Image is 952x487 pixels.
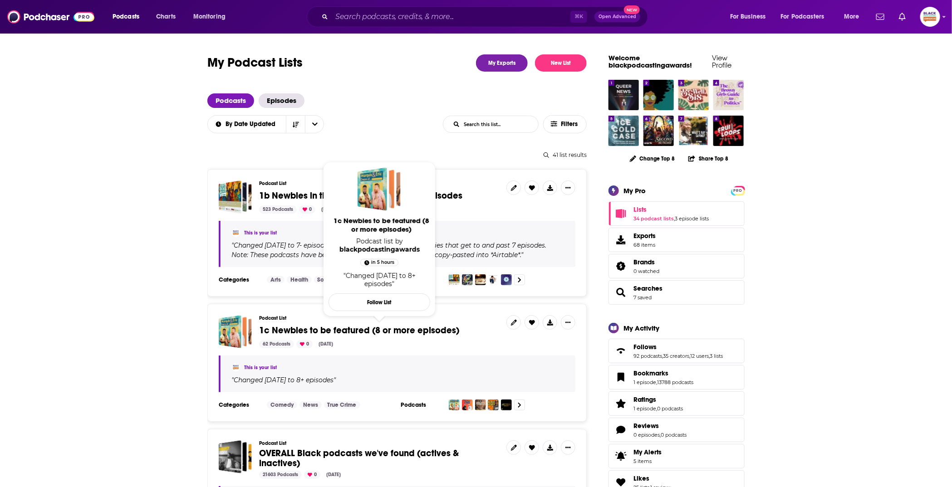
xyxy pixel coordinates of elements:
[709,353,710,359] span: ,
[633,458,662,464] span: 5 items
[259,440,499,446] h3: Podcast List
[712,54,731,69] a: View Profile
[633,343,723,351] a: Follows
[259,325,459,336] span: 1c Newbies to be featured (8 or more episodes)
[612,397,630,410] a: Ratings
[371,258,394,267] span: in 5 hours
[324,401,360,409] a: True Crime
[187,10,237,24] button: open menu
[219,315,252,348] a: 1c Newbies to be featured (8 or more episodes)
[608,54,692,69] a: Welcome blackpodcastingawards!
[501,399,512,410] img: Amy Robach & T.J. Holmes Present
[710,353,723,359] a: 3 lists
[643,116,674,146] img: Second Sunday
[633,294,652,301] a: 7 saved
[688,150,729,167] button: Share Top 8
[608,254,745,278] span: Brands
[207,93,254,108] span: Podcasts
[449,399,460,410] img: Marquis and Eric Dream Of... Another Gay Podcast
[207,54,303,72] h1: My Podcast Lists
[838,10,871,24] button: open menu
[633,242,656,248] span: 68 items
[488,274,499,285] img: Sundays with Shana
[920,7,940,27] span: Logged in as blackpodcastingawards
[730,10,766,23] span: For Business
[678,80,709,110] img: Be Well Sis: The Podcast
[323,471,344,479] div: [DATE]
[259,190,462,201] span: 1b Newbies in the wings with 7 or fewer episodes
[612,286,630,299] a: Searches
[113,10,139,23] span: Podcasts
[781,10,824,23] span: For Podcasters
[608,201,745,226] span: Lists
[226,121,279,127] span: By Date Updated
[661,432,687,438] a: 0 podcasts
[594,11,640,22] button: Open AdvancedNew
[219,276,260,283] h3: Categories
[259,448,499,468] a: OVERALL Black podcasts we've found (actives & inactives)
[259,93,304,108] a: Episodes
[633,474,649,482] span: Likes
[633,379,656,385] a: 1 episode
[561,440,575,455] button: Show More Button
[231,363,240,372] img: blackpodcastingawards
[657,379,693,385] a: 13788 podcasts
[678,116,709,146] img: What's Ray Saying?
[7,8,94,25] img: Podchaser - Follow, Share and Rate Podcasts
[633,258,659,266] a: Brands
[219,180,252,214] span: 1b Newbies in the wings with 7 or fewer episodes
[339,245,420,253] a: blackpodcastingawards
[633,405,656,412] a: 1 episode
[315,6,657,27] div: Search podcasts, credits, & more...
[633,369,668,377] span: Bookmarks
[633,474,670,482] a: Likes
[657,405,683,412] a: 0 podcasts
[633,232,656,240] span: Exports
[259,326,459,336] a: 1c Newbies to be featured (8 or more episodes)
[643,80,674,110] img: Stitch Please
[633,432,660,438] a: 0 episodes
[501,274,512,285] img: Black People in America
[633,353,662,359] a: 92 podcasts
[690,353,709,359] a: 12 users
[633,422,687,430] a: Reviews
[231,241,546,259] span: " "
[608,116,639,146] a: Ice Cold Case
[259,191,462,201] a: 1b Newbies in the wings with 7 or fewer episodes
[476,54,528,72] a: My Exports
[612,345,630,357] a: Follows
[299,401,322,409] a: News
[713,80,744,110] img: The Brown Girls Guide to Politics
[662,353,663,359] span: ,
[612,207,630,220] a: Lists
[633,268,659,274] a: 0 watched
[633,284,662,292] span: Searches
[156,10,176,23] span: Charts
[543,115,587,133] button: Filters
[608,418,745,442] span: Reviews
[663,353,689,359] a: 35 creators
[475,274,486,285] img: The Table Of Greatness
[623,186,646,195] div: My Pro
[633,422,659,430] span: Reviews
[329,293,430,311] button: Follow List
[732,186,743,193] a: PRO
[330,216,432,234] span: 1c Newbies to be featured (8 or more episodes)
[259,180,499,186] h3: Podcast List
[612,234,630,246] span: Exports
[608,444,745,468] a: My Alerts
[612,260,630,273] a: Brands
[656,405,657,412] span: ,
[193,10,226,23] span: Monitoring
[244,230,277,236] a: This is your list
[535,54,587,72] button: New List
[462,274,473,285] img: The Best Powerful Spiritual Herbalist And Native Doctor In Nigeria's Podcast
